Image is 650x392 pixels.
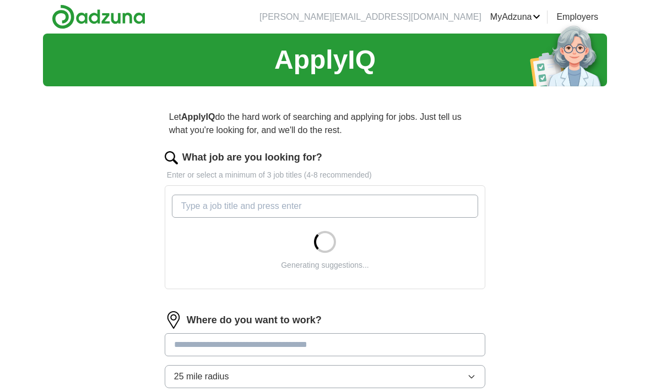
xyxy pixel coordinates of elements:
img: location.png [165,311,182,329]
label: Where do you want to work? [187,313,322,328]
label: What job are you looking for? [182,150,322,165]
p: Enter or select a minimum of 3 job titles (4-8 recommended) [165,169,485,181]
p: Let do the hard work of searching and applying for jobs. Just tell us what you're looking for, an... [165,106,485,141]
a: MyAdzuna [490,10,541,24]
img: search.png [165,151,178,164]
div: Generating suggestions... [281,260,369,271]
a: Employers [556,10,598,24]
input: Type a job title and press enter [172,195,478,218]
span: 25 mile radius [174,370,229,383]
img: Adzuna logo [52,4,145,29]
li: [PERSON_NAME][EMAIL_ADDRESS][DOMAIN_NAME] [259,10,481,24]
strong: ApplyIQ [181,112,215,122]
h1: ApplyIQ [274,40,376,80]
button: 25 mile radius [165,365,485,388]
